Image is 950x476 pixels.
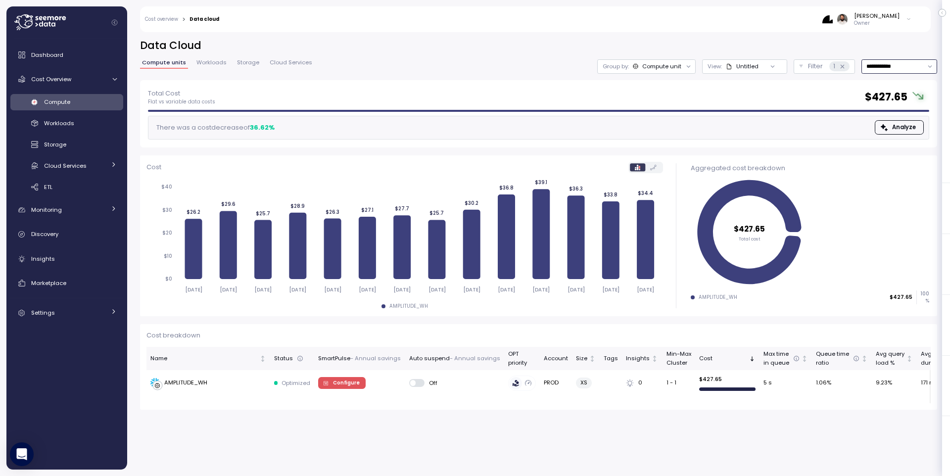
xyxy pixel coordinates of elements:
[425,379,438,387] span: Off
[463,286,480,293] tspan: [DATE]
[31,230,58,238] span: Discovery
[508,350,536,367] div: OPT priority
[544,354,568,363] div: Account
[865,90,907,104] h2: $ 427.65
[250,123,275,133] div: 36.62 %
[31,206,62,214] span: Monitoring
[10,442,34,466] div: Open Intercom Messenger
[535,179,547,186] tspan: $39.1
[146,347,270,370] th: NameNot sorted
[10,69,123,89] a: Cost Overview
[854,12,900,20] div: [PERSON_NAME]
[576,354,587,363] div: Size
[318,354,401,363] div: SmartPulse
[31,75,71,83] span: Cost Overview
[31,51,63,59] span: Dashboard
[256,210,270,216] tspan: $25.7
[622,347,662,370] th: InsightsNot sorted
[602,286,619,293] tspan: [DATE]
[289,286,306,293] tspan: [DATE]
[572,347,600,370] th: SizeNot sorted
[763,350,800,367] div: Max time in queue
[196,60,227,65] span: Workloads
[318,377,366,389] button: Configure
[808,61,823,71] p: Filter
[699,354,747,363] div: Cost
[150,354,258,363] div: Name
[270,60,312,65] span: Cloud Services
[822,14,833,24] img: 68b85438e78823e8cb7db339.PNG
[569,186,583,192] tspan: $36.3
[801,355,808,362] div: Not sorted
[290,203,305,209] tspan: $28.9
[662,370,695,396] td: 1 - 1
[10,137,123,153] a: Storage
[465,200,478,206] tspan: $30.2
[736,62,759,70] div: Untitled
[221,201,236,207] tspan: $29.6
[10,115,123,132] a: Workloads
[567,286,584,293] tspan: [DATE]
[220,286,237,293] tspan: [DATE]
[637,286,654,293] tspan: [DATE]
[580,378,587,388] span: XS
[450,354,500,363] p: - Annual savings
[833,61,835,71] p: 1
[642,62,681,70] div: Compute unit
[876,350,904,367] div: Avg query load %
[146,331,931,340] p: Cost breakdown
[854,20,900,27] p: Owner
[691,163,929,173] div: Aggregated cost breakdown
[10,179,123,195] a: ETL
[162,230,172,236] tspan: $20
[890,294,912,301] p: $427.65
[161,184,172,190] tspan: $40
[876,379,892,387] span: 9.23 %
[44,119,74,127] span: Workloads
[10,45,123,65] a: Dashboard
[532,286,550,293] tspan: [DATE]
[872,347,917,370] th: Avg queryload %Not sorted
[917,290,929,304] p: 100 %
[148,89,215,98] p: Total Cost
[10,225,123,244] a: Discovery
[44,162,87,170] span: Cloud Services
[190,17,219,22] div: Data cloud
[389,303,428,310] div: AMPLITUDE_WH
[148,98,215,105] p: Flat vs variable data costs
[699,294,737,301] div: AMPLITUDE_WH
[10,94,123,110] a: Compute
[603,62,629,70] p: Group by:
[31,309,55,317] span: Settings
[10,200,123,220] a: Monitoring
[10,157,123,174] a: Cloud Services
[44,98,70,106] span: Compute
[10,303,123,323] a: Settings
[892,121,916,134] span: Analyze
[498,286,515,293] tspan: [DATE]
[165,276,172,282] tspan: $0
[145,17,178,22] a: Cost overview
[140,39,937,53] h2: Data Cloud
[162,207,172,213] tspan: $30
[921,350,950,367] div: Avg query duration
[185,286,202,293] tspan: [DATE]
[409,354,500,363] div: Auto suspend
[44,183,52,191] span: ETL
[146,162,161,172] p: Cost
[666,350,691,367] div: Min-Max Cluster
[164,379,207,387] div: AMPLITUDE_WH
[906,355,913,362] div: Not sorted
[237,60,259,65] span: Storage
[739,236,760,242] tspan: Total cost
[44,141,66,148] span: Storage
[282,379,310,387] p: Optimized
[626,354,650,363] div: Insights
[153,123,275,133] div: There was a cost decrease of
[626,379,658,387] div: 0
[393,286,411,293] tspan: [DATE]
[142,60,186,65] span: Compute units
[816,350,859,367] div: Queue time ratio
[254,286,272,293] tspan: [DATE]
[361,207,374,213] tspan: $27.1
